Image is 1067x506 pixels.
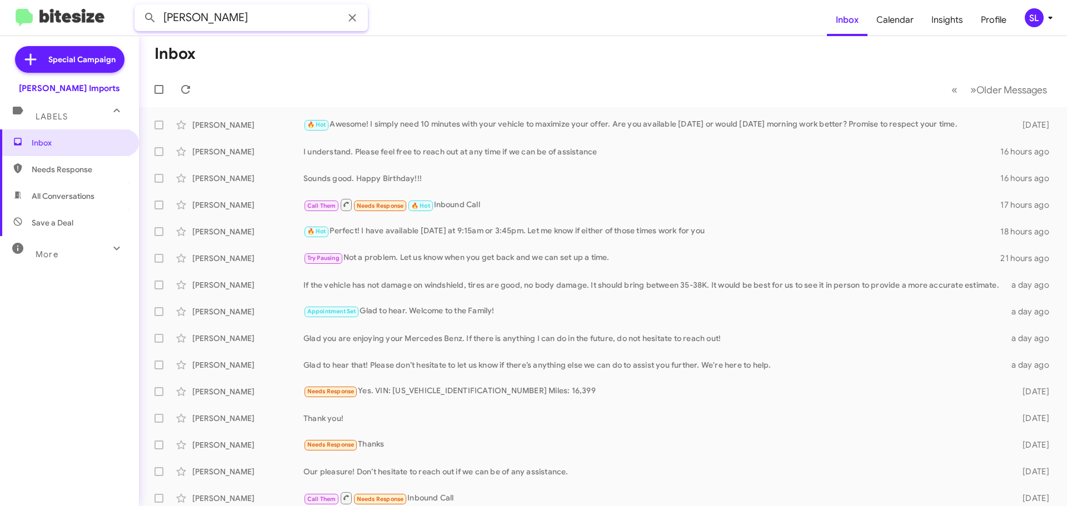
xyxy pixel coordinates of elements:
div: [DATE] [1005,466,1058,477]
span: Special Campaign [48,54,116,65]
div: [PERSON_NAME] [192,493,303,504]
div: Inbound Call [303,491,1005,505]
span: Try Pausing [307,254,340,262]
a: Calendar [867,4,923,36]
span: 🔥 Hot [307,121,326,128]
button: Next [964,78,1054,101]
div: [DATE] [1005,493,1058,504]
div: 16 hours ago [1000,173,1058,184]
div: Thank you! [303,413,1005,424]
div: [PERSON_NAME] [192,253,303,264]
div: [DATE] [1005,386,1058,397]
div: a day ago [1005,359,1058,370]
a: Insights [923,4,972,36]
div: Glad to hear that! Please don’t hesitate to let us know if there’s anything else we can do to ass... [303,359,1005,370]
nav: Page navigation example [945,78,1054,101]
span: Needs Response [307,388,355,395]
span: Needs Response [357,495,404,503]
div: [PERSON_NAME] [192,279,303,290]
div: Sounds good. Happy Birthday!!! [303,173,1000,184]
a: Inbox [827,4,867,36]
a: Profile [972,4,1015,36]
div: Glad to hear. Welcome to the Family! [303,305,1005,318]
span: All Conversations [32,191,94,202]
span: Older Messages [976,84,1047,96]
span: » [970,83,976,97]
span: Needs Response [307,441,355,448]
div: [PERSON_NAME] Imports [19,83,120,94]
span: Save a Deal [32,217,73,228]
div: a day ago [1005,333,1058,344]
div: [PERSON_NAME] [192,226,303,237]
div: Not a problem. Let us know when you get back and we can set up a time. [303,252,1000,264]
div: If the vehicle has not damage on windshield, tires are good, no body damage. It should bring betw... [303,279,1005,290]
div: [PERSON_NAME] [192,173,303,184]
div: 21 hours ago [1000,253,1058,264]
div: Our pleasure! Don’t hesitate to reach out if we can be of any assistance. [303,466,1005,477]
div: [PERSON_NAME] [192,306,303,317]
span: Inbox [32,137,126,148]
span: Call Them [307,202,336,209]
div: Thanks [303,438,1005,451]
div: Awesome! I simply need 10 minutes with your vehicle to maximize your offer. Are you available [DA... [303,118,1005,131]
button: Previous [945,78,964,101]
div: 17 hours ago [1000,199,1058,211]
div: [PERSON_NAME] [192,413,303,424]
div: [DATE] [1005,413,1058,424]
div: [PERSON_NAME] [192,333,303,344]
span: Labels [36,112,68,122]
span: Appointment Set [307,308,356,315]
span: 🔥 Hot [307,228,326,235]
div: SL [1025,8,1044,27]
div: Inbound Call [303,198,1000,212]
span: Needs Response [32,164,126,175]
div: [PERSON_NAME] [192,199,303,211]
div: Perfect! I have available [DATE] at 9:15am or 3:45pm. Let me know if either of those times work f... [303,225,1000,238]
div: [DATE] [1005,439,1058,450]
div: [DATE] [1005,119,1058,131]
span: 🔥 Hot [411,202,430,209]
input: Search [134,4,368,31]
div: [PERSON_NAME] [192,386,303,397]
div: [PERSON_NAME] [192,119,303,131]
div: 18 hours ago [1000,226,1058,237]
span: More [36,249,58,259]
div: [PERSON_NAME] [192,439,303,450]
div: [PERSON_NAME] [192,359,303,370]
div: Glad you are enjoying your Mercedes Benz. If there is anything I can do in the future, do not hes... [303,333,1005,344]
span: Needs Response [357,202,404,209]
div: [PERSON_NAME] [192,146,303,157]
h1: Inbox [154,45,196,63]
div: [PERSON_NAME] [192,466,303,477]
div: Yes. VIN: [US_VEHICLE_IDENTIFICATION_NUMBER] Miles: 16,399 [303,385,1005,398]
span: « [951,83,958,97]
span: Call Them [307,495,336,503]
button: SL [1015,8,1055,27]
div: a day ago [1005,279,1058,290]
a: Special Campaign [15,46,124,73]
div: I understand. Please feel free to reach out at any time if we can be of assistance [303,146,1000,157]
div: a day ago [1005,306,1058,317]
div: 16 hours ago [1000,146,1058,157]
